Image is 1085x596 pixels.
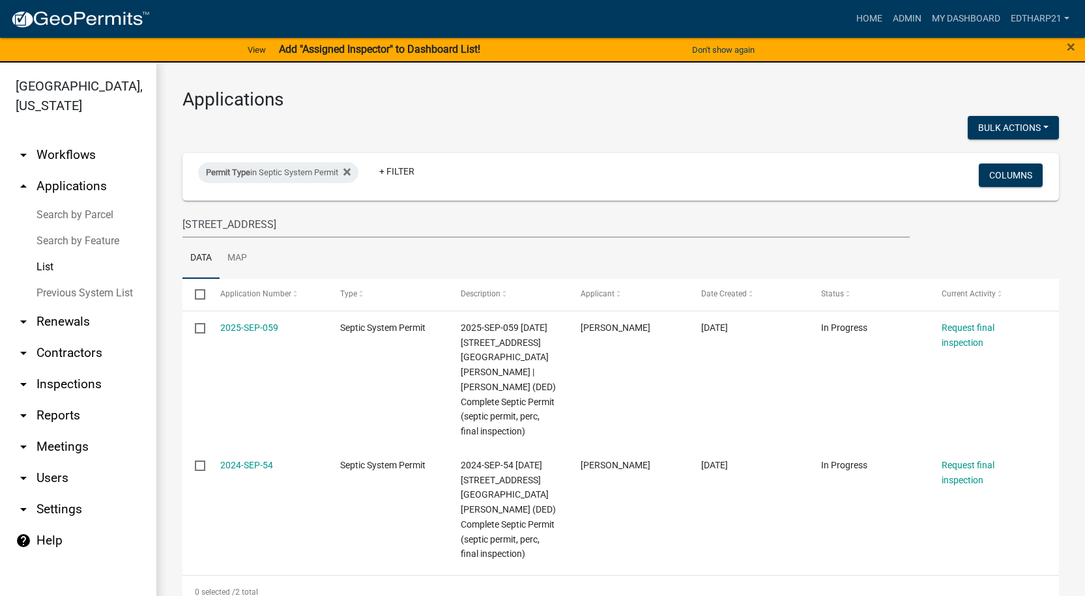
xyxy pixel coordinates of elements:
[279,43,480,55] strong: Add "Assigned Inspector" to Dashboard List!
[461,289,500,298] span: Description
[888,7,927,31] a: Admin
[461,460,556,560] span: 2024-SEP-54 07/09/2024 750 S AVE 088425072300006 Montang, Mia (DED) Complete Septic Permit (septi...
[16,376,31,392] i: arrow_drop_down
[16,314,31,330] i: arrow_drop_down
[182,211,910,238] input: Search for applications
[16,533,31,548] i: help
[340,460,426,470] span: Septic System Permit
[979,163,1043,187] button: Columns
[461,322,556,436] span: 2025-SEP-059 06/24/2025 750 S AVE 088425072300006 Montang, Mia | Montang, Terry L (DED) Complete ...
[1005,7,1075,31] a: EdTharp21
[182,279,207,310] datatable-header-cell: Select
[942,322,994,348] a: Request final inspection
[16,345,31,361] i: arrow_drop_down
[821,460,867,470] span: In Progress
[448,279,568,310] datatable-header-cell: Description
[687,39,760,61] button: Don't show again
[220,289,291,298] span: Application Number
[182,238,220,279] a: Data
[369,160,425,183] a: + Filter
[701,460,728,470] span: 07/09/2024
[1067,38,1075,56] span: ×
[929,279,1049,310] datatable-header-cell: Current Activity
[206,167,250,177] span: Permit Type
[821,289,844,298] span: Status
[927,7,1005,31] a: My Dashboard
[851,7,888,31] a: Home
[942,460,994,485] a: Request final inspection
[220,460,273,470] a: 2024-SEP-54
[581,289,615,298] span: Applicant
[16,439,31,455] i: arrow_drop_down
[340,322,426,333] span: Septic System Permit
[1067,39,1075,55] button: Close
[220,322,278,333] a: 2025-SEP-059
[16,470,31,486] i: arrow_drop_down
[701,322,728,333] span: 06/24/2025
[16,147,31,163] i: arrow_drop_down
[821,322,867,333] span: In Progress
[16,178,31,194] i: arrow_drop_up
[581,460,650,470] span: Terry Montang
[16,408,31,423] i: arrow_drop_down
[242,39,271,61] a: View
[328,279,448,310] datatable-header-cell: Type
[16,502,31,517] i: arrow_drop_down
[968,116,1059,139] button: Bulk Actions
[568,279,689,310] datatable-header-cell: Applicant
[207,279,328,310] datatable-header-cell: Application Number
[581,322,650,333] span: Rick Rogers
[182,89,1059,111] h3: Applications
[942,289,996,298] span: Current Activity
[688,279,809,310] datatable-header-cell: Date Created
[340,289,357,298] span: Type
[809,279,929,310] datatable-header-cell: Status
[220,238,255,279] a: Map
[701,289,747,298] span: Date Created
[198,162,358,183] div: in Septic System Permit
